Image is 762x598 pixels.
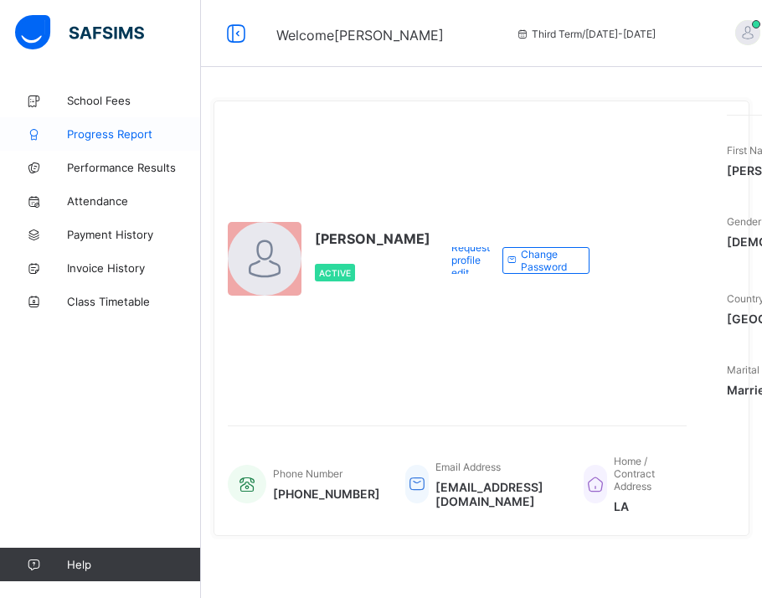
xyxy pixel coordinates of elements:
span: School Fees [67,94,201,107]
span: Progress Report [67,127,201,141]
span: [PHONE_NUMBER] [273,487,380,501]
span: Change Password [521,248,576,273]
span: Welcome [PERSON_NAME] [276,27,444,44]
span: Invoice History [67,261,201,275]
span: Request profile edit [451,241,490,279]
img: safsims [15,15,144,50]
span: [EMAIL_ADDRESS][DOMAIN_NAME] [435,480,559,508]
span: LA [614,499,670,513]
span: Active [319,268,351,278]
span: Email Address [435,461,501,473]
span: Payment History [67,228,201,241]
span: Class Timetable [67,295,201,308]
span: [PERSON_NAME] [315,230,430,247]
span: Attendance [67,194,201,208]
span: Performance Results [67,161,201,174]
span: Home / Contract Address [614,455,655,492]
span: Help [67,558,200,571]
span: session/term information [515,28,656,40]
span: Gender [727,215,761,228]
span: Phone Number [273,467,342,480]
